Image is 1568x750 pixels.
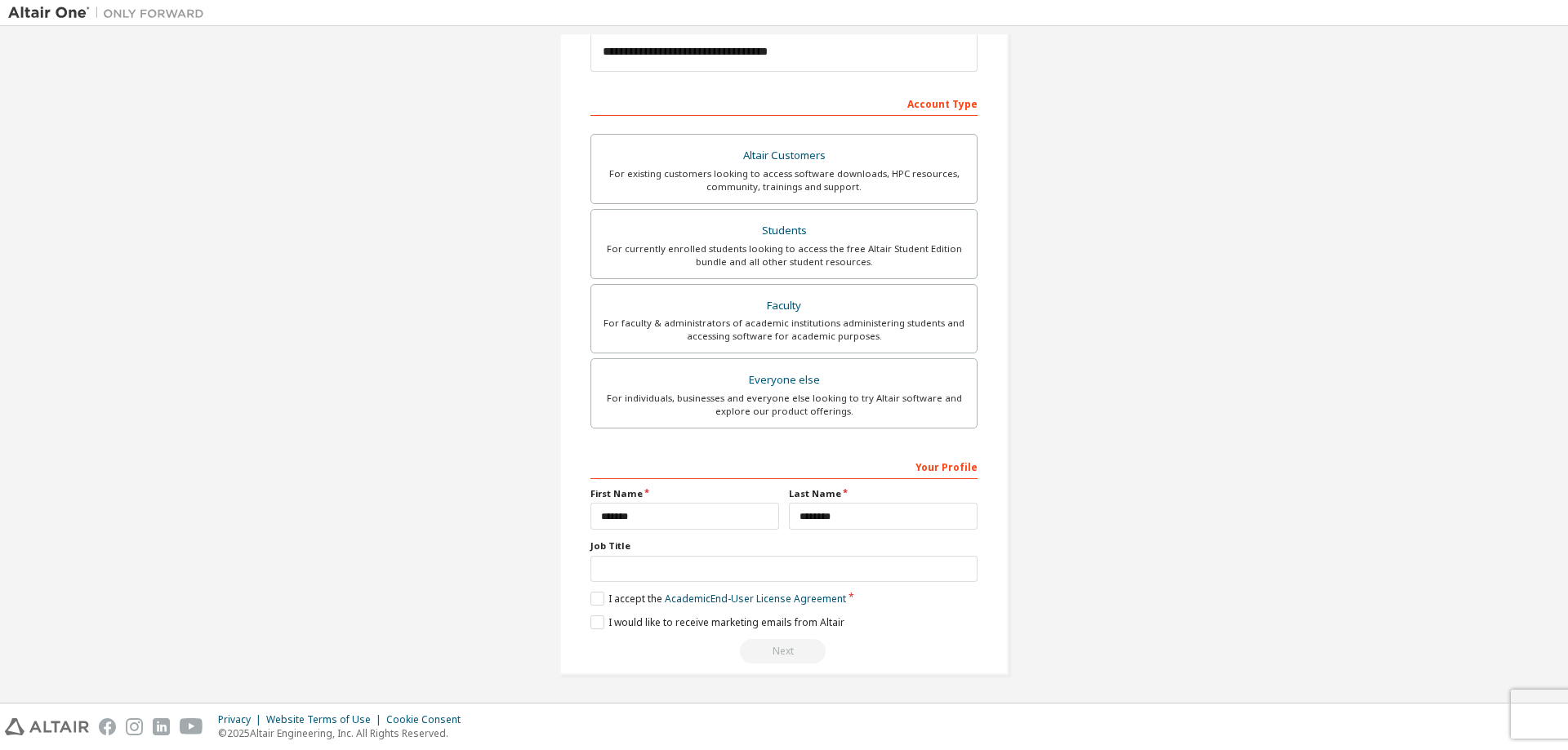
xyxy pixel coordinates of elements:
img: linkedin.svg [153,718,170,735]
div: Faculty [601,295,967,317]
img: Altair One [8,5,212,21]
div: For currently enrolled students looking to access the free Altair Student Edition bundle and all ... [601,242,967,268]
label: I would like to receive marketing emails from Altair [590,615,844,629]
div: Altair Customers [601,144,967,167]
div: Account Type [590,90,978,116]
div: Privacy [218,713,266,726]
label: I accept the [590,592,846,606]
div: Website Terms of Use [266,713,386,726]
label: Last Name [789,487,978,500]
label: First Name [590,487,779,500]
div: Your Profile [590,453,978,479]
img: instagram.svg [126,718,143,735]
p: © 2025 Altair Engineering, Inc. All Rights Reserved. [218,726,470,740]
label: Job Title [590,539,978,553]
div: Students [601,220,967,242]
img: altair_logo.svg [5,718,89,735]
div: For existing customers looking to access software downloads, HPC resources, community, trainings ... [601,167,967,193]
div: For individuals, businesses and everyone else looking to try Altair software and explore our prod... [601,392,967,418]
div: For faculty & administrators of academic institutions administering students and accessing softwa... [601,317,967,343]
div: Everyone else [601,369,967,392]
div: Read and acccept EULA to continue [590,639,978,663]
div: Cookie Consent [386,713,470,726]
img: facebook.svg [99,718,116,735]
img: youtube.svg [180,718,203,735]
a: Academic End-User License Agreement [665,592,846,606]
